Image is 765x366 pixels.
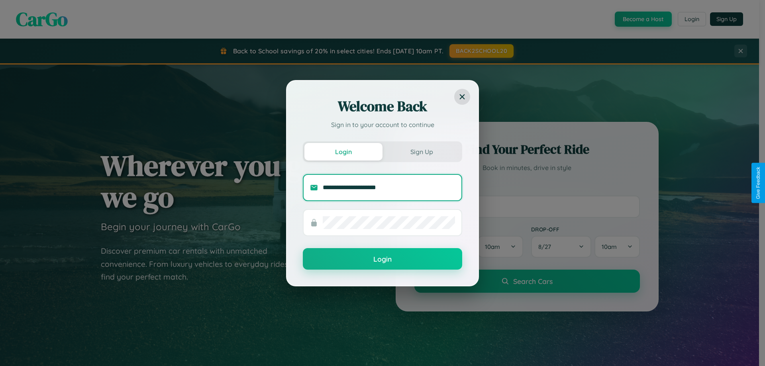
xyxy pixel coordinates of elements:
[755,167,761,199] div: Give Feedback
[304,143,382,160] button: Login
[303,97,462,116] h2: Welcome Back
[303,248,462,270] button: Login
[382,143,461,160] button: Sign Up
[303,120,462,129] p: Sign in to your account to continue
